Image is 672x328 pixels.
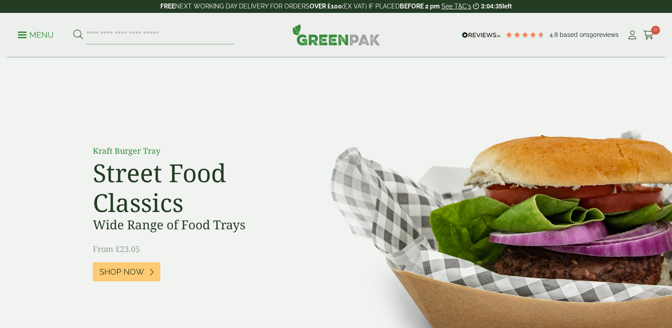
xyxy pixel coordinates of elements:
p: Kraft Burger Tray [93,145,293,157]
span: 190 [587,31,597,38]
span: Shop Now [99,267,144,277]
i: My Account [627,31,638,40]
strong: BEFORE 2 pm [400,3,440,10]
p: Menu [18,30,54,40]
span: Based on [560,31,587,38]
span: left [502,3,512,10]
strong: OVER £100 [310,3,342,10]
strong: FREE [160,3,175,10]
a: Menu [18,30,54,39]
a: Shop Now [93,262,160,281]
span: 4.8 [549,31,560,38]
h2: Street Food Classics [93,158,293,217]
a: 0 [643,28,654,42]
span: 0 [651,26,660,35]
div: 4.79 Stars [505,31,545,39]
img: REVIEWS.io [462,32,501,38]
span: From £23.05 [93,244,140,254]
span: 3:04:35 [481,3,502,10]
span: reviews [597,31,619,38]
i: Cart [643,31,654,40]
h3: Wide Range of Food Trays [93,217,293,232]
a: See T&C's [441,3,471,10]
img: GreenPak Supplies [292,24,380,45]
